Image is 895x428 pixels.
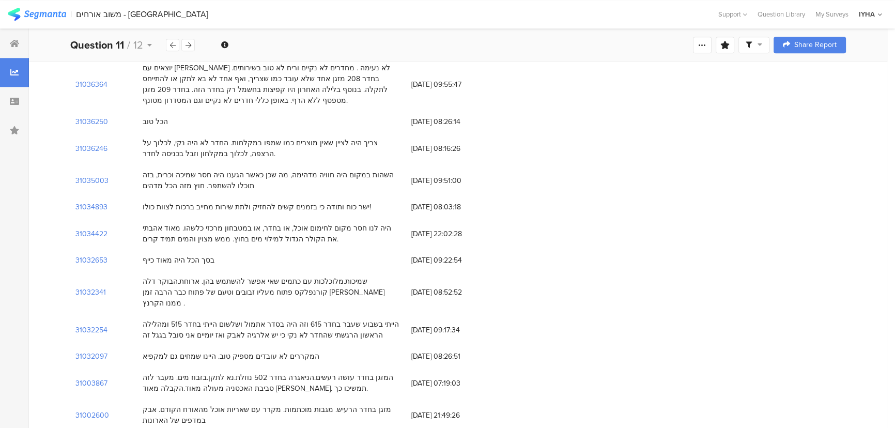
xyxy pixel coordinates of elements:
div: | [70,8,72,20]
section: 31032341 [75,287,106,298]
div: מזגן בחדר הרעיש. מגבות מוכתמות. מקרר עם שאריות אוכל מהאורח הקודם. אבק במדפים של הארונות [143,404,401,426]
div: השהות במקום היה חוויה מדהימה, מה שכן כאשר הגענו היה חסר שמיכה וכרית, בזה תוכלו להשתפר. חוץ מזה הכ... [143,170,401,191]
div: צריך היה לציין שאין מוצרים כמו שמפו במקלחות. החדר לא היה נקי, לכלוך על הרצפה, לכלוך במקלחון וזבל ... [143,137,401,159]
span: [DATE] 07:19:03 [411,378,494,389]
div: המקררים לא עובדים מספיק טוב. היינו שמחים גם למקפיא [143,351,319,362]
div: IYHA [859,9,875,19]
section: 31034893 [75,202,107,212]
section: 31036250 [75,116,108,127]
section: 31002600 [75,410,109,421]
section: 31035003 [75,175,109,186]
section: 31034422 [75,228,107,239]
span: [DATE] 08:26:51 [411,351,494,362]
div: יוצאים עם [PERSON_NAME] לא נעימה . מחדרים לא נקיים וריח לא טוב בשירותים. בחדר 208 מזגן אחד שלא עו... [143,63,401,106]
span: [DATE] 22:02:28 [411,228,494,239]
span: [DATE] 09:55:47 [411,79,494,90]
span: 12 [133,37,143,53]
span: [DATE] 08:26:14 [411,116,494,127]
section: 31032254 [75,325,107,335]
span: [DATE] 21:49:26 [411,410,494,421]
section: 31036364 [75,79,107,90]
span: [DATE] 09:51:00 [411,175,494,186]
div: בסך הכל היה מאוד כייף [143,255,214,266]
span: [DATE] 08:03:18 [411,202,494,212]
section: 31003867 [75,378,107,389]
img: segmanta logo [8,8,66,21]
section: 31036246 [75,143,107,154]
span: [DATE] 09:22:54 [411,255,494,266]
a: My Surveys [810,9,854,19]
div: הייתי בשבוע שעבר בחדר 615 וזה היה בסדר אתמול ושלשום הייתי בחדר 515 ומהלילה הראשון הרגשתי שהחדר לא... [143,319,401,341]
span: [DATE] 09:17:34 [411,325,494,335]
div: היה לנו חסר מקום לחימום אוכל, או בחדר, או במטבחון מרכזי כלשהו. מאוד אהבתי את הקולר הגדול למילוי מ... [143,223,401,244]
span: / [127,37,130,53]
section: 31032653 [75,255,107,266]
span: Share Report [794,41,837,49]
section: 31032097 [75,351,107,362]
b: Question 11 [70,37,124,53]
div: משוב אורחים - [GEOGRAPHIC_DATA] [76,9,208,19]
div: הכל טוב [143,116,168,127]
span: [DATE] 08:52:52 [411,287,494,298]
div: ישר כוח ותודה כי בזמנים קשים להחזיק ולתת שירות מחייב ברכות לצוות כולו! [143,202,371,212]
div: Support [718,6,747,22]
a: Question Library [752,9,810,19]
span: [DATE] 08:16:26 [411,143,494,154]
div: המזגן בחדר עושה רעשים.הניאגרה בחדר 502 נוזלת.נא לתקן.בזבוז מים. מעבר לזה סביבת האכסניה מעולה מאוד... [143,372,401,394]
div: שמיכות.מלוכלכות עם כתמים שאי אפשר להשתמש בהן. ארוחת.הבוקר דלה קורנפלקס פתוח מעליו זבובים וטעם של ... [143,276,401,309]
